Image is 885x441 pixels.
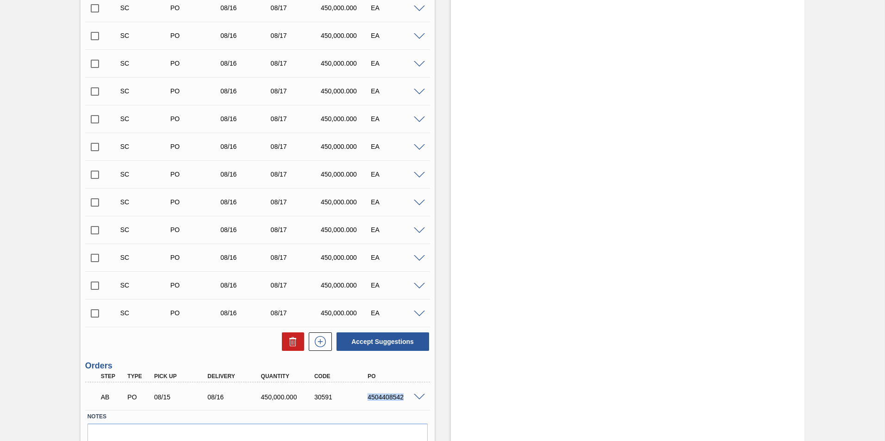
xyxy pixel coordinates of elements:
[168,198,224,206] div: Purchase order
[218,115,274,122] div: 08/16/2025
[118,60,174,67] div: Suggestion Created
[368,115,424,122] div: EA
[259,393,318,401] div: 450,000.000
[368,87,424,95] div: EA
[168,309,224,317] div: Purchase order
[365,373,425,380] div: PO
[205,373,265,380] div: Delivery
[268,226,324,233] div: 08/17/2025
[268,115,324,122] div: 08/17/2025
[312,393,372,401] div: 30591
[218,282,274,289] div: 08/16/2025
[268,198,324,206] div: 08/17/2025
[152,373,212,380] div: Pick up
[268,171,324,178] div: 08/17/2025
[118,115,174,122] div: Suggestion Created
[168,115,224,122] div: Purchase order
[152,393,212,401] div: 08/15/2025
[318,198,374,206] div: 450,000.000
[218,87,274,95] div: 08/16/2025
[318,254,374,261] div: 450,000.000
[332,331,430,352] div: Accept Suggestions
[318,32,374,39] div: 450,000.000
[304,332,332,351] div: New suggestion
[218,32,274,39] div: 08/16/2025
[318,171,374,178] div: 450,000.000
[368,198,424,206] div: EA
[318,4,374,12] div: 450,000.000
[168,226,224,233] div: Purchase order
[368,60,424,67] div: EA
[368,226,424,233] div: EA
[337,332,429,351] button: Accept Suggestions
[268,60,324,67] div: 08/17/2025
[168,282,224,289] div: Purchase order
[268,143,324,150] div: 08/17/2025
[312,373,372,380] div: Code
[368,309,424,317] div: EA
[168,254,224,261] div: Purchase order
[118,309,174,317] div: Suggestion Created
[259,373,318,380] div: Quantity
[318,226,374,233] div: 450,000.000
[118,198,174,206] div: Suggestion Created
[365,393,425,401] div: 4504408542
[218,171,274,178] div: 08/16/2025
[168,171,224,178] div: Purchase order
[99,373,126,380] div: Step
[368,282,424,289] div: EA
[268,4,324,12] div: 08/17/2025
[368,143,424,150] div: EA
[268,254,324,261] div: 08/17/2025
[125,393,153,401] div: Purchase order
[268,282,324,289] div: 08/17/2025
[318,309,374,317] div: 450,000.000
[118,4,174,12] div: Suggestion Created
[87,410,428,423] label: Notes
[205,393,265,401] div: 08/16/2025
[318,143,374,150] div: 450,000.000
[118,254,174,261] div: Suggestion Created
[118,87,174,95] div: Suggestion Created
[318,282,374,289] div: 450,000.000
[318,87,374,95] div: 450,000.000
[368,171,424,178] div: EA
[318,60,374,67] div: 450,000.000
[218,143,274,150] div: 08/16/2025
[368,4,424,12] div: EA
[268,87,324,95] div: 08/17/2025
[318,115,374,122] div: 450,000.000
[218,60,274,67] div: 08/16/2025
[101,393,124,401] p: AB
[368,32,424,39] div: EA
[125,373,153,380] div: Type
[368,254,424,261] div: EA
[118,226,174,233] div: Suggestion Created
[268,32,324,39] div: 08/17/2025
[168,4,224,12] div: Purchase order
[168,60,224,67] div: Purchase order
[85,361,430,371] h3: Orders
[268,309,324,317] div: 08/17/2025
[118,143,174,150] div: Suggestion Created
[168,32,224,39] div: Purchase order
[168,87,224,95] div: Purchase order
[168,143,224,150] div: Purchase order
[277,332,304,351] div: Delete Suggestions
[118,282,174,289] div: Suggestion Created
[218,198,274,206] div: 08/16/2025
[218,226,274,233] div: 08/16/2025
[118,171,174,178] div: Suggestion Created
[218,254,274,261] div: 08/16/2025
[218,4,274,12] div: 08/16/2025
[118,32,174,39] div: Suggestion Created
[218,309,274,317] div: 08/16/2025
[99,387,126,407] div: Awaiting Pick Up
